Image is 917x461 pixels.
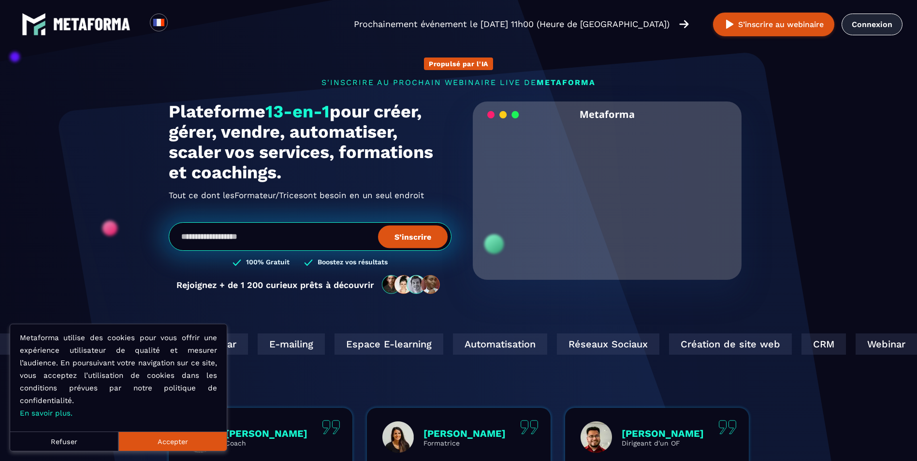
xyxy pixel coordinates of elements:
[724,18,736,30] img: play
[20,409,73,418] a: En savoir plus.
[53,18,131,30] img: logo
[246,258,290,267] h3: 100% Gratuit
[22,12,46,36] img: logo
[580,101,635,127] h2: Metaforma
[423,428,506,439] p: [PERSON_NAME]
[851,333,913,355] div: Webinar
[168,14,191,35] div: Search for option
[537,78,596,87] span: METAFORMA
[480,127,735,254] video: Your browser does not support the video tag.
[265,101,330,122] span: 13-en-1
[322,420,340,434] img: quote
[581,421,612,453] img: profile
[622,439,704,447] p: Dirigeant d'un OF
[713,13,834,36] button: S’inscrire au webinaire
[233,258,241,267] img: checked
[304,258,313,267] img: checked
[718,420,737,434] img: quote
[622,428,704,439] p: [PERSON_NAME]
[169,101,451,183] h1: Plateforme pour créer, gérer, vendre, automatiser, scaler vos services, formations et coachings.
[225,439,307,447] p: Coach
[330,333,439,355] div: Espace E-learning
[679,19,689,29] img: arrow-right
[423,439,506,447] p: Formatrice
[665,333,787,355] div: Création de site web
[153,16,165,29] img: fr
[449,333,543,355] div: Automatisation
[169,78,749,87] p: s'inscrire au prochain webinaire live de
[797,333,842,355] div: CRM
[354,17,670,31] p: Prochainement événement le [DATE] 11h00 (Heure de [GEOGRAPHIC_DATA])
[487,110,519,119] img: loading
[318,258,388,267] h3: Boostez vos résultats
[520,420,539,434] img: quote
[842,14,902,35] a: Connexion
[176,18,183,30] input: Search for option
[225,428,307,439] p: [PERSON_NAME]
[169,187,451,203] h2: Tout ce dont les ont besoin en un seul endroit
[379,274,444,295] img: community-people
[176,280,374,290] p: Rejoignez + de 1 200 curieux prêts à découvrir
[20,331,217,419] p: Metaforma utilise des cookies pour vous offrir une expérience utilisateur de qualité et mesurer l...
[118,432,227,451] button: Accepter
[378,225,448,248] button: S’inscrire
[253,333,320,355] div: E-mailing
[182,333,244,355] div: Webinar
[234,187,303,203] span: Formateur/Trices
[429,60,488,68] p: Propulsé par l'IA
[553,333,655,355] div: Réseaux Sociaux
[10,432,118,451] button: Refuser
[382,421,414,453] img: profile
